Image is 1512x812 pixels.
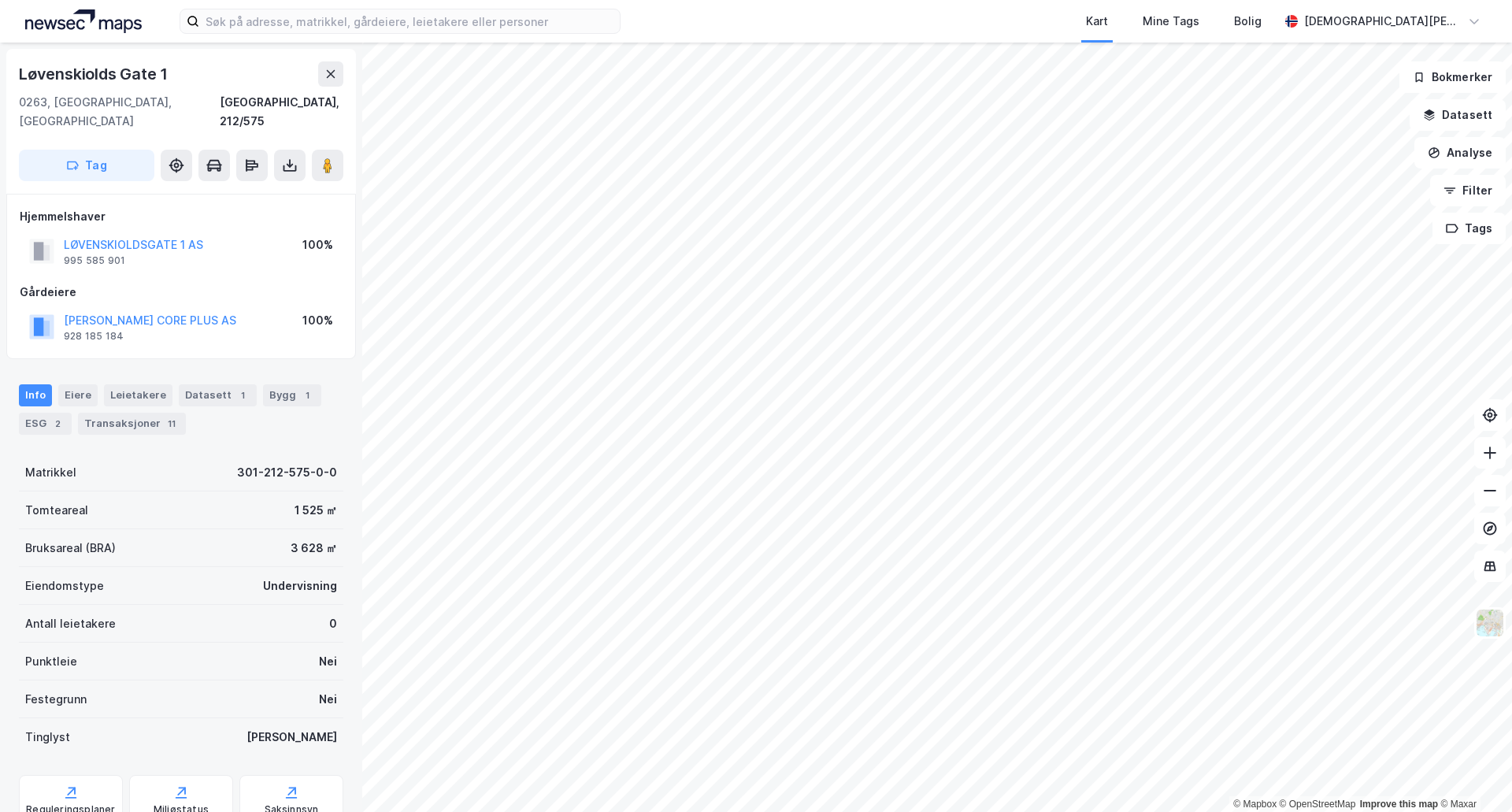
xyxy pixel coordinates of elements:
[25,690,87,709] div: Festegrunn
[1432,213,1506,244] button: Tags
[246,728,337,747] div: [PERSON_NAME]
[1086,12,1108,31] div: Kart
[20,207,343,226] div: Hjemmelshaver
[237,463,337,482] div: 301-212-575-0-0
[64,254,125,267] div: 995 585 901
[25,463,76,482] div: Matrikkel
[319,690,337,709] div: Nei
[302,311,333,330] div: 100%
[25,728,70,747] div: Tinglyst
[1475,608,1505,638] img: Z
[64,330,124,343] div: 928 185 184
[20,283,343,302] div: Gårdeiere
[25,614,116,633] div: Antall leietakere
[291,539,337,558] div: 3 628 ㎡
[220,93,343,131] div: [GEOGRAPHIC_DATA], 212/575
[164,416,180,432] div: 11
[25,539,116,558] div: Bruksareal (BRA)
[235,387,250,403] div: 1
[295,501,337,520] div: 1 525 ㎡
[19,61,171,87] div: Løvenskiolds Gate 1
[58,384,98,406] div: Eiere
[1430,175,1506,206] button: Filter
[25,501,88,520] div: Tomteareal
[329,614,337,633] div: 0
[1233,799,1277,810] a: Mapbox
[1433,736,1512,812] iframe: Chat Widget
[263,384,321,406] div: Bygg
[263,577,337,595] div: Undervisning
[319,652,337,671] div: Nei
[104,384,172,406] div: Leietakere
[50,416,65,432] div: 2
[1399,61,1506,93] button: Bokmerker
[1414,137,1506,169] button: Analyse
[199,9,620,33] input: Søk på adresse, matrikkel, gårdeiere, leietakere eller personer
[1143,12,1199,31] div: Mine Tags
[302,235,333,254] div: 100%
[1360,799,1438,810] a: Improve this map
[25,9,142,33] img: logo.a4113a55bc3d86da70a041830d287a7e.svg
[19,413,72,435] div: ESG
[1234,12,1262,31] div: Bolig
[1410,99,1506,131] button: Datasett
[25,577,104,595] div: Eiendomstype
[1304,12,1462,31] div: [DEMOGRAPHIC_DATA][PERSON_NAME]
[25,652,77,671] div: Punktleie
[1280,799,1356,810] a: OpenStreetMap
[19,150,154,181] button: Tag
[19,93,220,131] div: 0263, [GEOGRAPHIC_DATA], [GEOGRAPHIC_DATA]
[19,384,52,406] div: Info
[299,387,315,403] div: 1
[179,384,257,406] div: Datasett
[1433,736,1512,812] div: Kontrollprogram for chat
[78,413,186,435] div: Transaksjoner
